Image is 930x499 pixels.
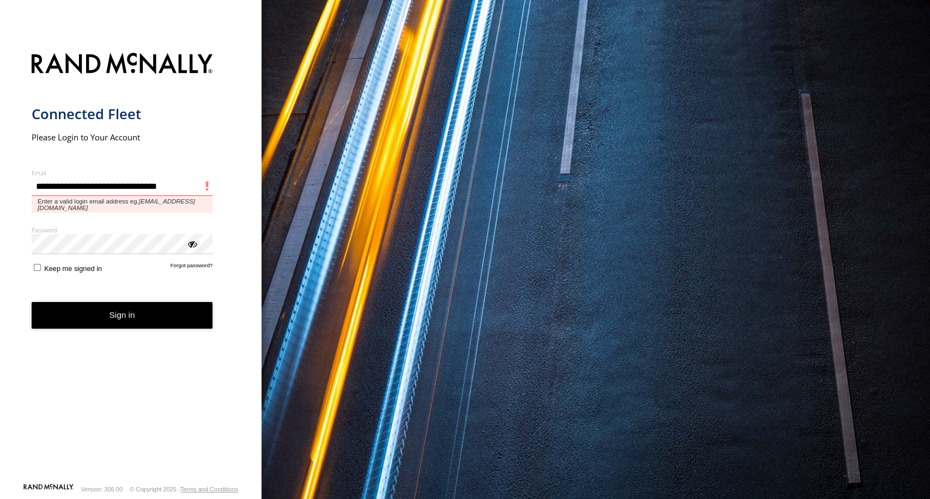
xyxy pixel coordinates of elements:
[32,51,213,78] img: Rand McNally
[180,486,238,492] a: Terms and Conditions
[32,302,213,329] button: Sign in
[32,46,230,483] form: main
[186,238,197,249] div: ViewPassword
[44,264,102,273] span: Keep me signed in
[32,169,213,177] label: Email
[32,105,213,123] h1: Connected Fleet
[81,486,123,492] div: Version: 306.00
[23,484,74,495] a: Visit our Website
[130,486,238,492] div: © Copyright 2025 -
[32,132,213,143] h2: Please Login to Your Account
[34,264,41,271] input: Keep me signed in
[38,198,195,211] em: [EMAIL_ADDRESS][DOMAIN_NAME]
[32,196,213,213] span: Enter a valid login email address eg.
[32,226,213,234] label: Password
[171,262,213,273] a: Forgot password?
